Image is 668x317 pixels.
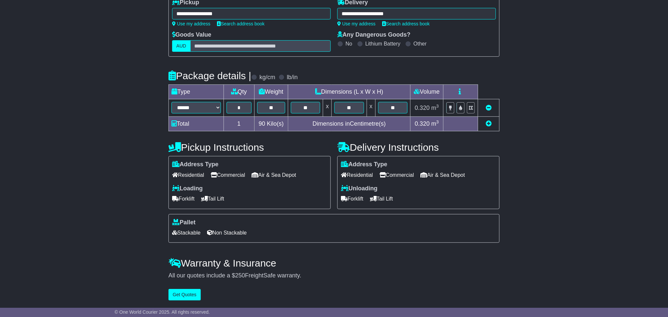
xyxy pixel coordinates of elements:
[410,85,443,99] td: Volume
[341,194,363,204] span: Forklift
[415,105,430,111] span: 0.320
[224,117,255,131] td: 1
[259,74,275,81] label: kg/cm
[341,170,373,180] span: Residential
[172,40,191,52] label: AUD
[365,41,401,47] label: Lithium Battery
[207,228,247,238] span: Non Stackable
[287,74,298,81] label: lb/in
[415,120,430,127] span: 0.320
[436,104,439,109] sup: 3
[168,142,331,153] h4: Pickup Instructions
[252,170,296,180] span: Air & Sea Depot
[380,170,414,180] span: Commercial
[168,258,500,269] h4: Warranty & Insurance
[367,99,375,117] td: x
[431,120,439,127] span: m
[172,219,196,226] label: Pallet
[323,99,332,117] td: x
[254,85,288,99] td: Weight
[370,194,393,204] span: Tail Lift
[172,185,203,192] label: Loading
[413,41,427,47] label: Other
[436,119,439,124] sup: 3
[172,170,204,180] span: Residential
[258,120,265,127] span: 90
[217,21,264,26] a: Search address book
[341,161,387,168] label: Address Type
[382,21,430,26] a: Search address book
[337,142,500,153] h4: Delivery Instructions
[421,170,465,180] span: Air & Sea Depot
[172,31,211,39] label: Goods Value
[431,105,439,111] span: m
[168,289,201,301] button: Get Quotes
[486,120,492,127] a: Add new item
[169,117,224,131] td: Total
[172,161,219,168] label: Address Type
[337,21,376,26] a: Use my address
[254,117,288,131] td: Kilo(s)
[172,194,195,204] span: Forklift
[288,85,410,99] td: Dimensions (L x W x H)
[337,31,410,39] label: Any Dangerous Goods?
[235,272,245,279] span: 250
[168,272,500,279] div: All our quotes include a $ FreightSafe warranty.
[224,85,255,99] td: Qty
[341,185,378,192] label: Unloading
[172,228,200,238] span: Stackable
[288,117,410,131] td: Dimensions in Centimetre(s)
[486,105,492,111] a: Remove this item
[115,309,210,315] span: © One World Courier 2025. All rights reserved.
[169,85,224,99] td: Type
[168,70,251,81] h4: Package details |
[346,41,352,47] label: No
[201,194,224,204] span: Tail Lift
[172,21,210,26] a: Use my address
[211,170,245,180] span: Commercial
